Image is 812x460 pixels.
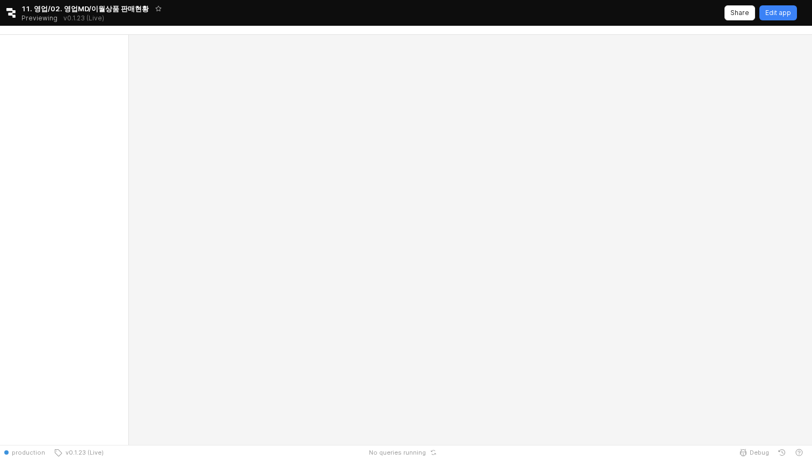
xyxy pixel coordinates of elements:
[791,445,808,460] button: Help
[730,9,749,17] p: Share
[21,11,110,26] div: Previewing v0.1.23 (Live)
[735,445,773,460] button: Debug
[62,448,104,457] span: v0.1.23 (Live)
[12,448,45,457] span: production
[49,445,108,460] button: v0.1.23 (Live)
[759,5,797,20] button: Edit app
[57,11,110,26] button: Releases and History
[129,35,812,445] main: App Frame
[21,3,149,14] span: 11. 영업/02. 영업MD/이월상품 판매현황
[724,5,755,20] button: Share app
[750,448,769,457] span: Debug
[153,3,164,14] button: Add app to favorites
[428,449,439,456] button: Reset app state
[773,445,791,460] button: History
[369,448,426,457] span: No queries running
[765,9,791,17] p: Edit app
[21,13,57,24] span: Previewing
[63,14,104,23] p: v0.1.23 (Live)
